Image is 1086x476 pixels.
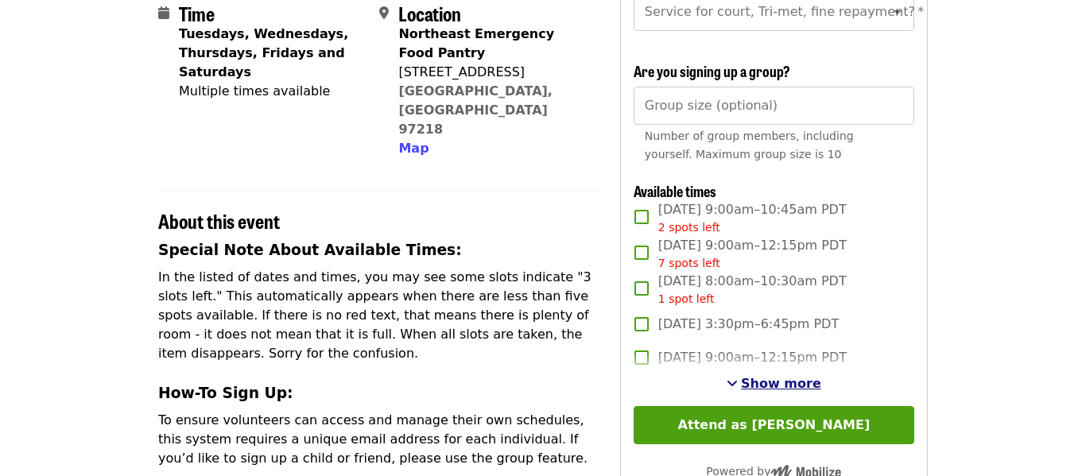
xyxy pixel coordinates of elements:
[658,236,847,272] span: [DATE] 9:00am–12:15pm PDT
[398,26,554,60] strong: Northeast Emergency Food Pantry
[645,130,854,161] span: Number of group members, including yourself. Maximum group size is 10
[398,83,553,137] a: [GEOGRAPHIC_DATA], [GEOGRAPHIC_DATA] 97218
[658,348,847,367] span: [DATE] 9:00am–12:15pm PDT
[634,406,914,444] button: Attend as [PERSON_NAME]
[379,6,389,21] i: map-marker-alt icon
[634,87,914,125] input: [object Object]
[658,272,847,308] span: [DATE] 8:00am–10:30am PDT
[634,60,790,81] span: Are you signing up a group?
[741,376,821,391] span: Show more
[158,207,280,234] span: About this event
[658,292,715,305] span: 1 spot left
[658,200,847,236] span: [DATE] 9:00am–10:45am PDT
[634,180,716,201] span: Available times
[398,141,429,156] span: Map
[158,6,169,21] i: calendar icon
[158,385,293,401] strong: How-To Sign Up:
[398,63,588,82] div: [STREET_ADDRESS]
[658,257,720,269] span: 7 spots left
[179,26,348,79] strong: Tuesdays, Wednesdays, Thursdays, Fridays and Saturdays
[179,82,367,101] div: Multiple times available
[658,315,839,334] span: [DATE] 3:30pm–6:45pm PDT
[727,374,821,393] button: See more timeslots
[658,221,720,234] span: 2 spots left
[158,268,601,363] p: In the listed of dates and times, you may see some slots indicate "3 slots left." This automatica...
[398,139,429,158] button: Map
[158,411,601,468] p: To ensure volunteers can access and manage their own schedules, this system requires a unique ema...
[158,242,462,258] strong: Special Note About Available Times:
[886,1,909,23] button: Open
